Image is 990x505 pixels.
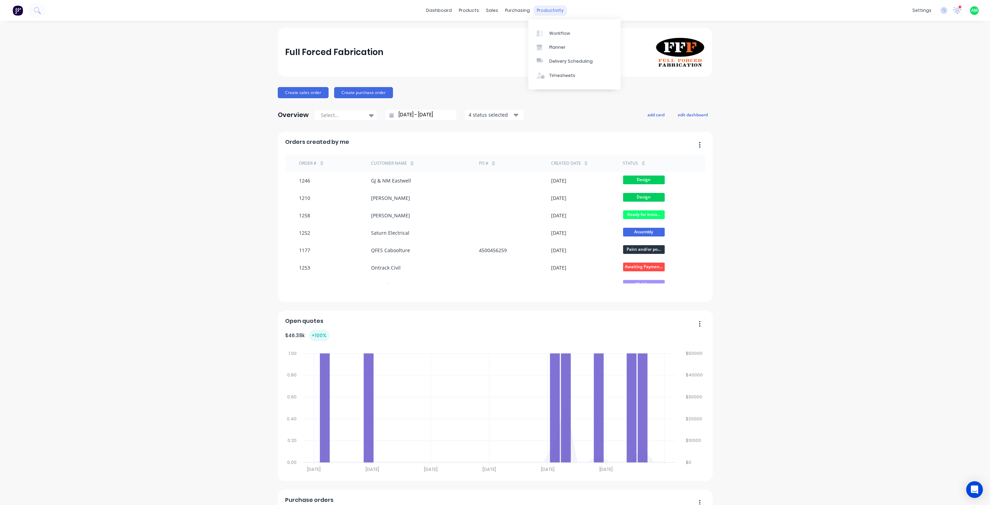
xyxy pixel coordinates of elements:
[483,5,502,16] div: sales
[623,280,665,289] span: Welding
[551,177,566,184] div: [DATE]
[623,210,665,219] span: Ready for insta...
[371,281,396,289] div: Ox Trailers
[686,438,701,444] tspan: $10000
[623,263,665,271] span: Awaiting Paymen...
[686,350,703,356] tspan: $50000
[371,212,410,219] div: [PERSON_NAME]
[334,87,393,98] button: Create purchase order
[551,229,566,236] div: [DATE]
[299,229,311,236] div: 1252
[299,247,311,254] div: 1177
[600,466,613,472] tspan: [DATE]
[549,44,566,50] div: Planner
[285,496,334,504] span: Purchase orders
[686,394,702,400] tspan: $30000
[287,372,296,378] tspan: 0.80
[549,72,575,79] div: Timesheets
[285,45,384,59] div: Full Forced Fabrication
[623,193,665,202] span: Design
[456,5,483,16] div: products
[623,228,665,236] span: Assembly
[366,466,379,472] tspan: [DATE]
[299,264,311,271] div: 1253
[528,26,621,40] a: Workflow
[482,466,496,472] tspan: [DATE]
[971,7,978,14] span: AM
[371,160,407,166] div: Customer Name
[551,160,581,166] div: Created date
[551,212,566,219] div: [DATE]
[299,177,311,184] div: 1246
[551,281,566,289] div: [DATE]
[286,416,296,422] tspan: 0.40
[287,394,296,400] tspan: 0.60
[534,5,567,16] div: productivity
[287,459,296,465] tspan: 0.00
[371,264,401,271] div: Ontrack Civil
[673,110,712,119] button: edit dashboard
[528,54,621,68] a: Delivery Scheduling
[285,138,349,146] span: Orders created by me
[278,87,329,98] button: Create sales order
[285,317,324,325] span: Open quotes
[686,372,703,378] tspan: $40000
[686,459,692,465] tspan: $0
[549,58,593,64] div: Delivery Scheduling
[643,110,669,119] button: add card
[469,111,512,118] div: 4 status selected
[309,330,330,341] div: + 100 %
[623,176,665,184] span: Design
[656,37,705,67] img: Full Forced Fabrication
[528,69,621,83] a: Timesheets
[479,247,507,254] div: 4500456259
[299,160,317,166] div: Order #
[287,438,296,444] tspan: 0.20
[623,160,638,166] div: status
[686,416,702,422] tspan: $20000
[288,350,296,356] tspan: 1.00
[371,229,409,236] div: Saturn Electrical
[423,5,456,16] a: dashboard
[465,110,524,120] button: 4 status selected
[371,194,410,202] div: [PERSON_NAME]
[966,481,983,498] div: Open Intercom Messenger
[307,466,321,472] tspan: [DATE]
[278,108,309,122] div: Overview
[549,30,570,37] div: Workflow
[299,212,311,219] div: 1258
[285,330,330,341] div: $ 46.38k
[541,466,555,472] tspan: [DATE]
[371,247,410,254] div: QFES Caboolture
[479,160,488,166] div: PO #
[551,247,566,254] div: [DATE]
[13,5,23,16] img: Factory
[551,264,566,271] div: [DATE]
[502,5,534,16] div: purchasing
[424,466,438,472] tspan: [DATE]
[909,5,935,16] div: settings
[528,40,621,54] a: Planner
[371,177,411,184] div: GJ & NM Eastwell
[623,245,665,254] span: Paint and/or po...
[299,194,311,202] div: 1210
[479,281,493,289] div: 09560
[551,194,566,202] div: [DATE]
[299,281,311,289] div: 1244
